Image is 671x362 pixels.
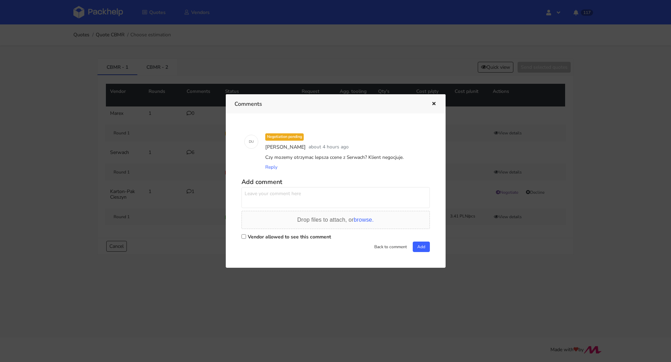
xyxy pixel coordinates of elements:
[370,242,411,252] button: Back to comment
[307,142,350,153] div: about 4 hours ago
[249,137,251,146] span: D
[413,242,430,252] button: Add
[264,153,427,162] div: Czy mozemy otrzymac lepsza ccene z Serwach? Klient negocjuje.
[251,137,254,146] span: U
[248,234,331,240] label: Vendor allowed to see this comment
[265,164,277,170] span: Reply
[297,217,374,223] span: Drop files to attach, or
[241,178,430,186] h5: Add comment
[235,99,421,109] h3: Comments
[265,133,304,141] div: Negotiation pending
[264,142,307,153] div: [PERSON_NAME]
[354,217,374,223] span: browse.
